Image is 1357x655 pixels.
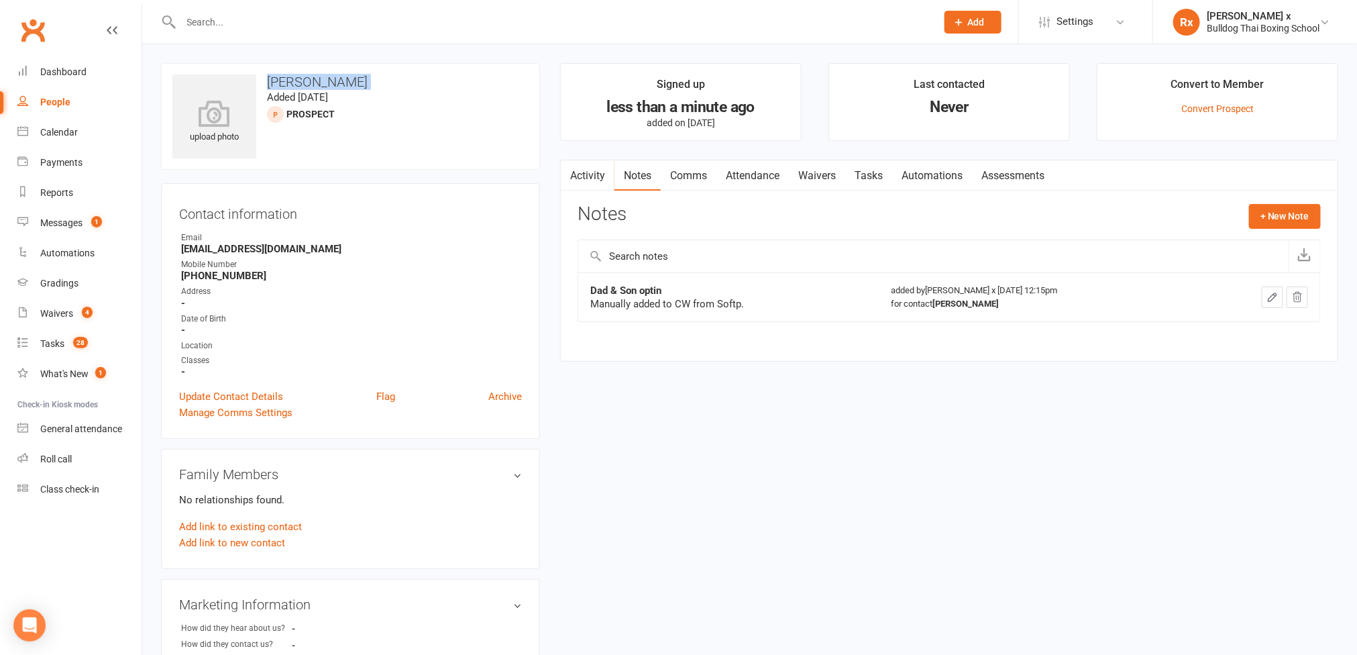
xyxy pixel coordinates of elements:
[179,201,522,221] h3: Contact information
[944,11,1001,34] button: Add
[561,160,614,191] a: Activity
[181,622,292,635] div: How did they hear about us?
[1181,103,1254,114] a: Convert Prospect
[661,160,716,191] a: Comms
[181,243,522,255] strong: [EMAIL_ADDRESS][DOMAIN_NAME]
[181,297,522,309] strong: -
[40,157,83,168] div: Payments
[590,297,867,311] div: Manually added to CW from Softp.
[40,454,72,464] div: Roll call
[40,187,73,198] div: Reports
[590,285,661,297] strong: Dad & Son optin
[40,278,78,289] div: Gradings
[73,337,88,348] span: 28
[17,268,142,299] a: Gradings
[578,204,627,228] h3: Notes
[17,329,142,359] a: Tasks 28
[17,238,142,268] a: Automations
[891,297,1189,311] div: for contact
[17,444,142,474] a: Roll call
[376,389,395,405] a: Flag
[179,597,522,612] h3: Marketing Information
[40,248,95,258] div: Automations
[40,308,73,319] div: Waivers
[179,492,522,508] p: No relationships found.
[716,160,789,191] a: Attendance
[40,368,89,379] div: What's New
[789,160,845,191] a: Waivers
[292,623,369,634] strong: -
[17,117,142,148] a: Calendar
[1249,204,1321,228] button: + New Note
[267,91,328,103] time: Added [DATE]
[40,66,87,77] div: Dashboard
[40,423,122,434] div: General attendance
[657,76,705,100] div: Signed up
[286,109,335,119] snap: prospect
[82,307,93,318] span: 4
[181,270,522,282] strong: [PHONE_NUMBER]
[1173,9,1200,36] div: Rx
[17,359,142,389] a: What's New1
[972,160,1054,191] a: Assessments
[17,87,142,117] a: People
[40,484,99,495] div: Class check-in
[179,467,522,482] h3: Family Members
[1056,7,1093,37] span: Settings
[16,13,50,47] a: Clubworx
[614,160,661,191] a: Notes
[17,148,142,178] a: Payments
[40,127,78,138] div: Calendar
[172,100,256,144] div: upload photo
[1207,10,1319,22] div: [PERSON_NAME] x
[17,474,142,505] a: Class kiosk mode
[292,640,369,650] strong: -
[181,340,522,352] div: Location
[179,535,285,551] a: Add link to new contact
[181,313,522,325] div: Date of Birth
[13,609,46,642] div: Open Intercom Messenger
[17,178,142,208] a: Reports
[179,519,302,535] a: Add link to existing contact
[181,638,292,651] div: How did they contact us?
[17,208,142,238] a: Messages 1
[40,217,83,228] div: Messages
[914,76,985,100] div: Last contacted
[488,389,522,405] a: Archive
[1171,76,1264,100] div: Convert to Member
[891,284,1189,311] div: added by [PERSON_NAME] x [DATE] 12:15pm
[181,354,522,367] div: Classes
[17,299,142,329] a: Waivers 4
[181,258,522,271] div: Mobile Number
[932,299,999,309] strong: [PERSON_NAME]
[573,100,789,114] div: less than a minute ago
[892,160,972,191] a: Automations
[845,160,892,191] a: Tasks
[91,216,102,228] span: 1
[17,57,142,87] a: Dashboard
[95,367,106,379] span: 1
[179,405,292,421] a: Manage Comms Settings
[40,338,64,349] div: Tasks
[177,13,928,32] input: Search...
[1207,22,1319,34] div: Bulldog Thai Boxing School
[181,285,522,298] div: Address
[17,414,142,444] a: General attendance kiosk mode
[172,74,529,89] h3: [PERSON_NAME]
[578,240,1289,272] input: Search notes
[40,97,70,107] div: People
[181,366,522,378] strong: -
[179,389,283,405] a: Update Contact Details
[181,324,522,336] strong: -
[573,117,789,128] p: added on [DATE]
[968,17,985,28] span: Add
[181,232,522,244] div: Email
[841,100,1057,114] div: Never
